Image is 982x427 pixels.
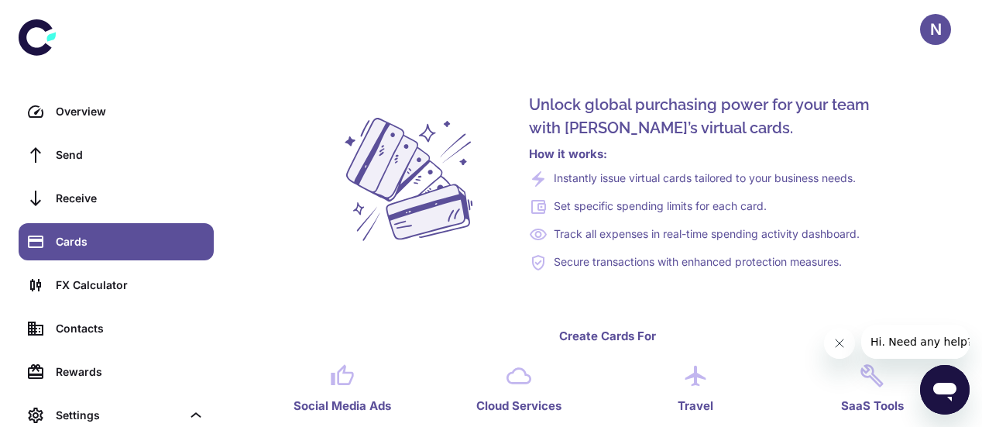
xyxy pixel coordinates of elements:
[56,190,204,207] div: Receive
[476,398,561,415] h6: Cloud Services
[529,93,889,139] h5: Unlock global purchasing power for your team with [PERSON_NAME]’s virtual cards.
[678,398,713,415] h6: Travel
[19,267,214,304] a: FX Calculator
[554,170,856,188] p: Instantly issue virtual cards tailored to your business needs.
[554,226,860,244] p: Track all expenses in real-time spending activity dashboard.
[554,253,842,272] p: Secure transactions with enhanced protection measures.
[19,353,214,391] a: Rewards
[824,328,855,359] iframe: Close message
[294,398,391,415] h6: Social Media Ads
[56,103,204,120] div: Overview
[19,136,214,174] a: Send
[56,407,181,424] div: Settings
[841,398,904,415] h6: SaaS Tools
[529,146,889,164] h6: How it works :
[554,198,767,216] p: Set specific spending limits for each card.
[56,233,204,250] div: Cards
[19,310,214,347] a: Contacts
[56,320,204,337] div: Contacts
[263,328,951,346] h6: Create Cards For
[9,11,112,23] span: Hi. Need any help?
[861,325,970,359] iframe: Message from company
[19,93,214,130] a: Overview
[56,277,204,294] div: FX Calculator
[56,363,204,381] div: Rewards
[19,180,214,217] a: Receive
[920,365,970,415] iframe: Button to launch messaging window
[920,14,951,45] button: N
[19,223,214,260] a: Cards
[56,146,204,164] div: Send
